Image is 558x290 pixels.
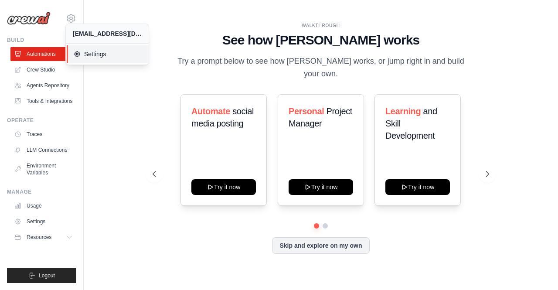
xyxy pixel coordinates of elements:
div: Build [7,37,76,44]
div: Operate [7,117,76,124]
span: Resources [27,234,51,241]
span: Personal [289,106,324,116]
a: Crew Studio [10,63,76,77]
img: Logo [7,12,51,25]
div: Manage [7,188,76,195]
h1: See how [PERSON_NAME] works [153,32,489,48]
span: Automate [191,106,230,116]
a: Usage [10,199,76,213]
div: WALKTHROUGH [153,22,489,29]
button: Try it now [385,179,450,195]
button: Resources [10,230,76,244]
a: Environment Variables [10,159,76,180]
p: Try a prompt below to see how [PERSON_NAME] works, or jump right in and build your own. [174,55,467,81]
a: Tools & Integrations [10,94,76,108]
a: Settings [10,215,76,229]
a: Automations [10,47,76,61]
a: Agents Repository [10,78,76,92]
span: Settings [74,50,143,58]
button: Try it now [289,179,353,195]
button: Logout [7,268,76,283]
div: [EMAIL_ADDRESS][DOMAIN_NAME] [73,29,142,38]
a: Settings [67,45,150,63]
span: Logout [39,272,55,279]
span: Learning [385,106,421,116]
span: Project Manager [289,106,352,128]
span: and Skill Development [385,106,437,140]
button: Skip and explore on my own [272,237,369,254]
a: LLM Connections [10,143,76,157]
button: Try it now [191,179,256,195]
a: Traces [10,127,76,141]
